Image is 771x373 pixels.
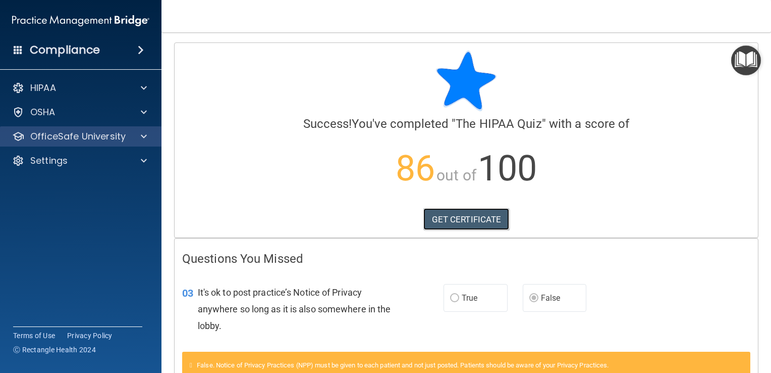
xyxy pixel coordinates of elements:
[731,45,761,75] button: Open Resource Center
[721,304,759,343] iframe: Drift Widget Chat Controller
[13,345,96,355] span: Ⓒ Rectangle Health 2024
[462,293,477,303] span: True
[182,117,750,130] h4: You've completed " " with a score of
[12,106,147,118] a: OSHA
[450,295,459,302] input: True
[198,287,391,331] span: It's ok to post practice’s Notice of Privacy anywhere so long as it is also somewhere in the lobby.
[396,148,435,189] span: 86
[478,148,537,189] span: 100
[541,293,561,303] span: False
[436,51,497,111] img: blue-star-rounded.9d042014.png
[13,331,55,341] a: Terms of Use
[30,106,56,118] p: OSHA
[30,130,126,143] p: OfficeSafe University
[456,117,541,131] span: The HIPAA Quiz
[197,361,609,369] span: False. Notice of Privacy Practices (NPP) must be given to each patient and not just posted. Patie...
[12,155,147,167] a: Settings
[30,155,68,167] p: Settings
[423,208,510,230] a: GET CERTIFICATE
[30,82,56,94] p: HIPAA
[529,295,538,302] input: False
[436,166,476,184] span: out of
[12,11,149,31] img: PMB logo
[12,82,147,94] a: HIPAA
[303,117,352,131] span: Success!
[12,130,147,143] a: OfficeSafe University
[182,252,750,265] h4: Questions You Missed
[67,331,113,341] a: Privacy Policy
[182,287,193,299] span: 03
[30,43,100,57] h4: Compliance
